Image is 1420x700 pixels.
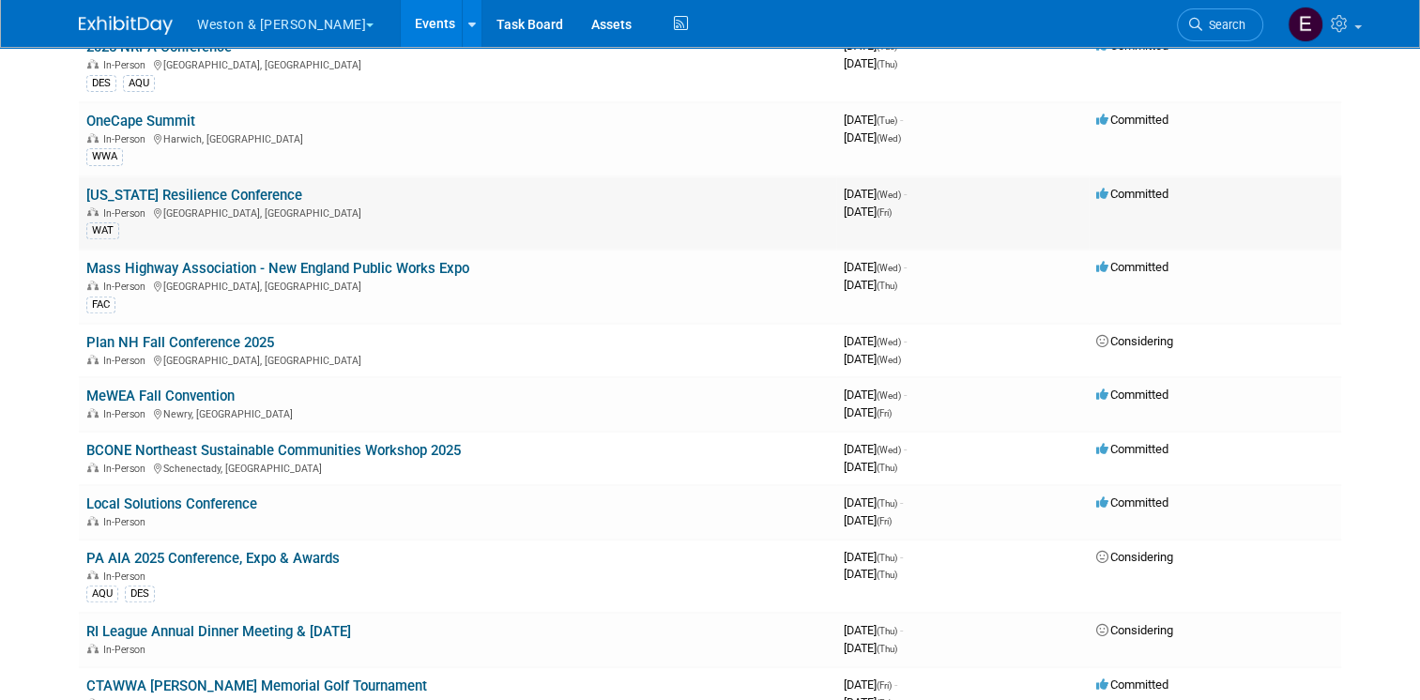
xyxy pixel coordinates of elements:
span: (Thu) [877,570,897,580]
span: - [904,187,907,201]
img: In-Person Event [87,644,99,653]
span: [DATE] [844,495,903,510]
span: In-Person [103,133,151,145]
span: - [900,623,903,637]
div: [GEOGRAPHIC_DATA], [GEOGRAPHIC_DATA] [86,56,829,71]
span: Committed [1096,388,1168,402]
span: (Fri) [877,516,892,526]
a: MeWEA Fall Convention [86,388,235,404]
a: Plan NH Fall Conference 2025 [86,334,274,351]
a: PA AIA 2025 Conference, Expo & Awards [86,550,340,567]
img: In-Person Event [87,133,99,143]
a: RI League Annual Dinner Meeting & [DATE] [86,623,351,640]
div: [GEOGRAPHIC_DATA], [GEOGRAPHIC_DATA] [86,205,829,220]
span: Committed [1096,495,1168,510]
span: (Wed) [877,263,901,273]
span: In-Person [103,463,151,475]
span: In-Person [103,571,151,583]
span: [DATE] [844,388,907,402]
img: In-Person Event [87,281,99,290]
span: (Thu) [877,59,897,69]
span: [DATE] [844,623,903,637]
span: [DATE] [844,205,892,219]
img: ExhibitDay [79,16,173,35]
div: [GEOGRAPHIC_DATA], [GEOGRAPHIC_DATA] [86,352,829,367]
span: (Thu) [877,644,897,654]
a: Search [1177,8,1263,41]
span: [DATE] [844,260,907,274]
span: [DATE] [844,641,897,655]
img: In-Person Event [87,571,99,580]
span: In-Person [103,644,151,656]
span: [DATE] [844,513,892,527]
img: In-Person Event [87,355,99,364]
span: (Wed) [877,190,901,200]
span: - [900,495,903,510]
span: Committed [1096,187,1168,201]
div: Harwich, [GEOGRAPHIC_DATA] [86,130,829,145]
span: In-Person [103,281,151,293]
span: In-Person [103,207,151,220]
a: [US_STATE] Resilience Conference [86,187,302,204]
span: (Thu) [877,498,897,509]
span: (Fri) [877,680,892,691]
a: BCONE Northeast Sustainable Communities Workshop 2025 [86,442,461,459]
span: (Thu) [877,281,897,291]
span: [DATE] [844,405,892,419]
div: Newry, [GEOGRAPHIC_DATA] [86,405,829,420]
span: In-Person [103,516,151,528]
span: - [904,334,907,348]
span: [DATE] [844,550,903,564]
span: [DATE] [844,334,907,348]
span: [DATE] [844,677,897,692]
span: (Wed) [877,337,901,347]
span: (Fri) [877,207,892,218]
span: [DATE] [844,56,897,70]
span: (Thu) [877,463,897,473]
span: (Wed) [877,445,901,455]
img: In-Person Event [87,408,99,418]
span: - [904,388,907,402]
span: [DATE] [844,460,897,474]
a: Mass Highway Association - New England Public Works Expo [86,260,469,277]
span: [DATE] [844,278,897,292]
span: - [894,677,897,692]
span: [DATE] [844,113,903,127]
span: Considering [1096,334,1173,348]
img: In-Person Event [87,207,99,217]
div: Schenectady, [GEOGRAPHIC_DATA] [86,460,829,475]
span: Committed [1096,442,1168,456]
span: In-Person [103,59,151,71]
div: DES [86,75,116,92]
span: [DATE] [844,442,907,456]
span: (Thu) [877,626,897,636]
div: [GEOGRAPHIC_DATA], [GEOGRAPHIC_DATA] [86,278,829,293]
span: Considering [1096,550,1173,564]
a: Local Solutions Conference [86,495,257,512]
span: Search [1202,18,1245,32]
span: (Wed) [877,133,901,144]
div: WAT [86,222,119,239]
a: OneCape Summit [86,113,195,129]
span: (Tue) [877,115,897,126]
span: - [904,260,907,274]
span: (Thu) [877,553,897,563]
div: AQU [86,586,118,602]
span: [DATE] [844,187,907,201]
span: Committed [1096,260,1168,274]
div: AQU [123,75,155,92]
div: FAC [86,297,115,313]
span: Committed [1096,113,1168,127]
img: In-Person Event [87,463,99,472]
span: - [904,442,907,456]
img: In-Person Event [87,516,99,525]
span: - [900,550,903,564]
div: WWA [86,148,123,165]
span: [DATE] [844,567,897,581]
span: [DATE] [844,130,901,145]
span: Considering [1096,623,1173,637]
img: Erin Lucy [1288,7,1323,42]
span: Committed [1096,677,1168,692]
span: (Wed) [877,390,901,401]
span: - [900,113,903,127]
